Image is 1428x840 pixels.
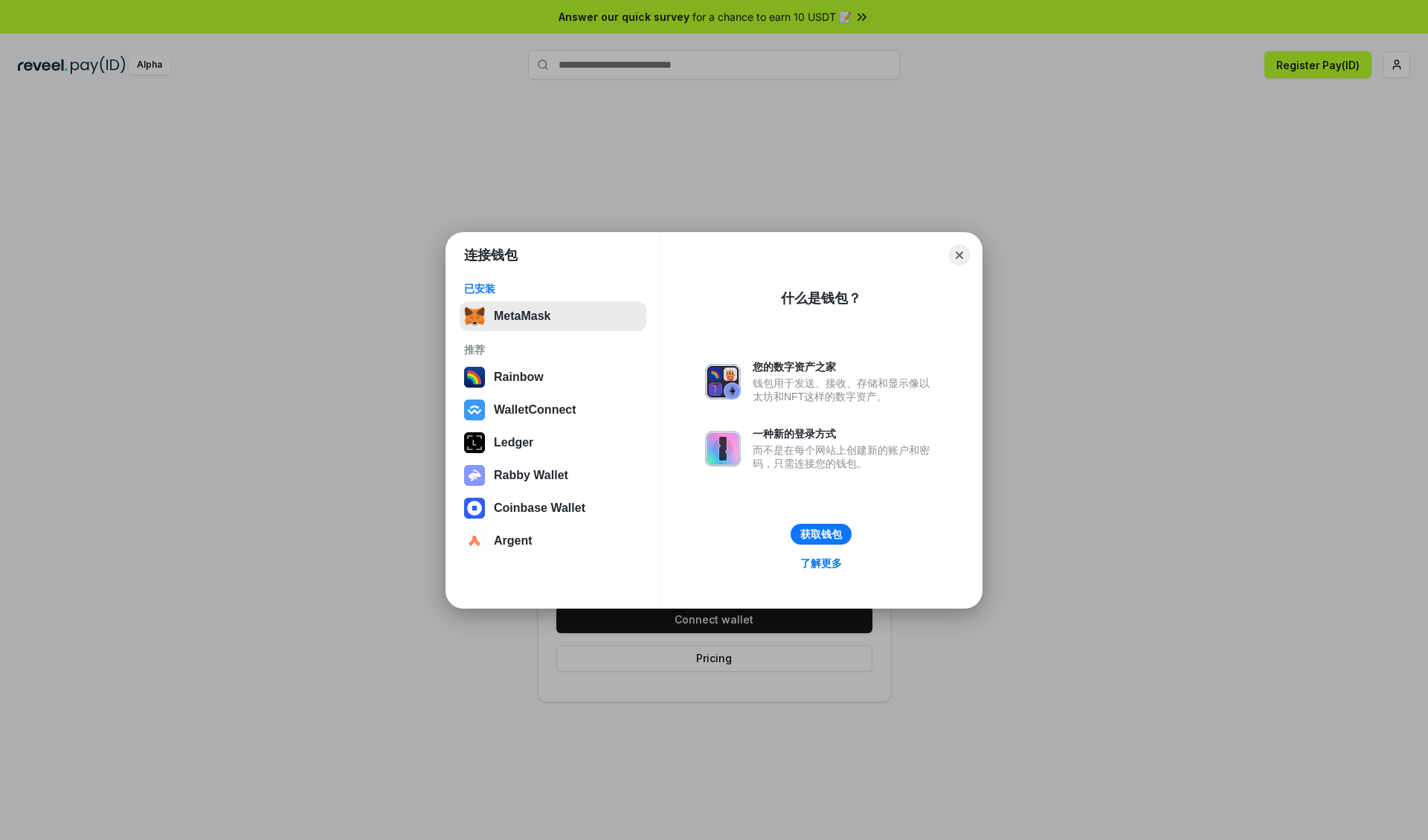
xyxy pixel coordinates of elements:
[460,362,646,392] button: Rainbow
[753,427,937,440] div: 一种新的登录方式
[464,400,485,420] img: svg+xml,%3Csvg%20width%3D%2228%22%20height%3D%2228%22%20viewBox%3D%220%200%2028%2028%22%20fill%3D...
[464,246,518,264] h1: 连接钱包
[800,528,842,541] div: 获取钱包
[464,465,485,486] img: svg+xml,%3Csvg%20xmlns%3D%22http%3A%2F%2Fwww.w3.org%2F2000%2Fsvg%22%20fill%3D%22none%22%20viewBox...
[460,493,646,523] button: Coinbase Wallet
[791,554,851,573] a: 了解更多
[460,301,646,331] button: MetaMask
[460,395,646,425] button: WalletConnect
[494,403,576,417] div: WalletConnect
[753,376,937,403] div: 钱包用于发送、接收、存储和显示像以太坊和NFT这样的数字资产。
[464,432,485,453] img: svg+xml,%3Csvg%20xmlns%3D%22http%3A%2F%2Fwww.w3.org%2F2000%2Fsvg%22%20width%3D%2228%22%20height%3...
[800,557,842,570] div: 了解更多
[949,245,970,266] button: Close
[464,343,642,356] div: 推荐
[460,428,646,458] button: Ledger
[494,436,533,449] div: Ledger
[494,534,533,548] div: Argent
[494,469,568,482] div: Rabby Wallet
[494,310,550,323] div: MetaMask
[460,526,646,556] button: Argent
[494,501,585,515] div: Coinbase Wallet
[464,498,485,519] img: svg+xml,%3Csvg%20width%3D%2228%22%20height%3D%2228%22%20viewBox%3D%220%200%2028%2028%22%20fill%3D...
[705,431,741,467] img: svg+xml,%3Csvg%20xmlns%3D%22http%3A%2F%2Fwww.w3.org%2F2000%2Fsvg%22%20fill%3D%22none%22%20viewBox...
[753,360,937,373] div: 您的数字资产之家
[494,371,544,384] div: Rainbow
[460,461,646,490] button: Rabby Wallet
[464,306,485,327] img: svg+xml,%3Csvg%20fill%3D%22none%22%20height%3D%2233%22%20viewBox%3D%220%200%2035%2033%22%20width%...
[753,443,937,470] div: 而不是在每个网站上创建新的账户和密码，只需连接您的钱包。
[781,289,861,307] div: 什么是钱包？
[464,367,485,388] img: svg+xml,%3Csvg%20width%3D%22120%22%20height%3D%22120%22%20viewBox%3D%220%200%20120%20120%22%20fil...
[464,530,485,551] img: svg+xml,%3Csvg%20width%3D%2228%22%20height%3D%2228%22%20viewBox%3D%220%200%2028%2028%22%20fill%3D...
[791,524,852,545] button: 获取钱包
[464,282,642,295] div: 已安装
[705,364,741,400] img: svg+xml,%3Csvg%20xmlns%3D%22http%3A%2F%2Fwww.w3.org%2F2000%2Fsvg%22%20fill%3D%22none%22%20viewBox...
